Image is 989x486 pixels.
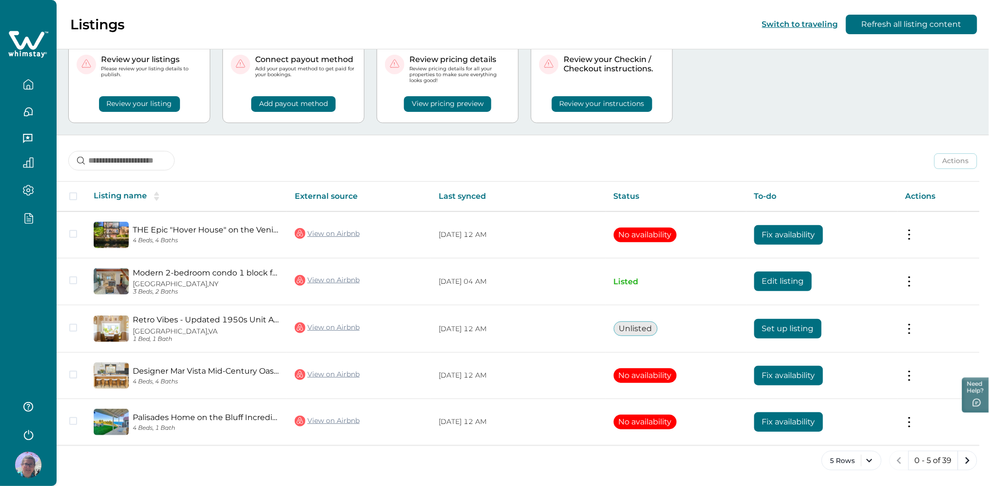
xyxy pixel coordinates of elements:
[295,368,360,381] a: View on Airbnb
[409,55,510,64] p: Review pricing details
[754,366,823,385] button: Fix availability
[439,277,598,287] p: [DATE] 04 AM
[86,182,287,211] th: Listing name
[754,272,812,291] button: Edit listing
[439,417,598,427] p: [DATE] 12 AM
[552,96,652,112] button: Review your instructions
[255,66,356,78] p: Add your payout method to get paid for your bookings.
[846,15,977,34] button: Refresh all listing content
[564,55,665,74] p: Review your Checkin / Checkout instructions.
[133,280,279,288] p: [GEOGRAPHIC_DATA], NY
[762,20,838,29] button: Switch to traveling
[889,451,909,470] button: previous page
[70,16,124,33] p: Listings
[908,451,958,470] button: 0 - 5 of 39
[133,315,279,324] a: Retro Vibes - Updated 1950s Unit A/C Parking
[958,451,977,470] button: next page
[439,371,598,380] p: [DATE] 12 AM
[147,191,166,201] button: sorting
[133,237,279,244] p: 4 Beds, 4 Baths
[251,96,336,112] button: Add payout method
[404,96,491,112] button: View pricing preview
[255,55,356,64] p: Connect payout method
[915,456,952,465] p: 0 - 5 of 39
[898,182,980,211] th: Actions
[99,96,180,112] button: Review your listing
[295,321,360,334] a: View on Airbnb
[822,451,882,470] button: 5 Rows
[101,66,202,78] p: Please review your listing details to publish.
[295,274,360,287] a: View on Airbnb
[101,55,202,64] p: Review your listings
[133,225,279,234] a: THE Epic "Hover House" on the Venice Beach Canals
[133,413,279,422] a: Palisades Home on the Bluff Incredible Beach Views
[439,230,598,240] p: [DATE] 12 AM
[614,277,739,287] p: Listed
[747,182,898,211] th: To-do
[754,319,822,338] button: Set up listing
[614,368,677,383] button: No availability
[133,424,279,432] p: 4 Beds, 1 Bath
[606,182,747,211] th: Status
[133,288,279,296] p: 3 Beds, 2 Baths
[614,415,677,429] button: No availability
[133,336,279,343] p: 1 Bed, 1 Bath
[431,182,606,211] th: Last synced
[934,153,977,169] button: Actions
[94,316,129,342] img: propertyImage_Retro Vibes - Updated 1950s Unit A/C Parking
[754,225,823,245] button: Fix availability
[295,227,360,240] a: View on Airbnb
[94,268,129,295] img: propertyImage_Modern 2-bedroom condo 1 block from Venice beach
[439,324,598,334] p: [DATE] 12 AM
[94,409,129,435] img: propertyImage_Palisades Home on the Bluff Incredible Beach Views
[133,378,279,385] p: 4 Beds, 4 Baths
[614,228,677,242] button: No availability
[409,66,510,84] p: Review pricing details for all your properties to make sure everything looks good!
[94,222,129,248] img: propertyImage_THE Epic "Hover House" on the Venice Beach Canals
[133,327,279,336] p: [GEOGRAPHIC_DATA], VA
[614,321,658,336] button: Unlisted
[754,412,823,432] button: Fix availability
[295,415,360,427] a: View on Airbnb
[287,182,431,211] th: External source
[94,362,129,389] img: propertyImage_Designer Mar Vista Mid-Century Oasis with Pool 4BR
[133,268,279,277] a: Modern 2-bedroom condo 1 block from [GEOGRAPHIC_DATA]
[15,452,41,478] img: Whimstay Host
[133,366,279,376] a: Designer Mar Vista Mid-Century Oasis with Pool 4BR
